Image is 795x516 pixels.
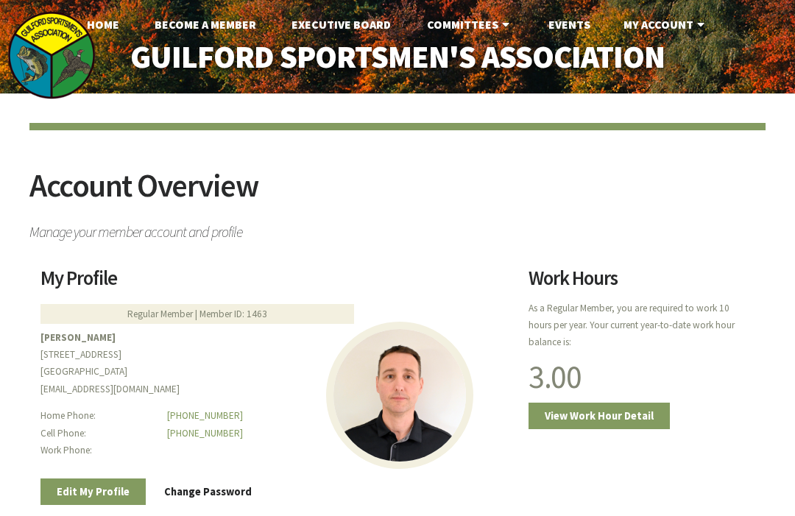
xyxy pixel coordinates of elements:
img: logo_sm.png [7,11,96,99]
span: Manage your member account and profile [29,217,766,239]
h1: 3.00 [529,361,755,392]
h2: Account Overview [29,169,766,217]
dt: Home Phone [40,407,158,424]
a: Change Password [148,478,268,506]
a: Executive Board [280,10,403,39]
dt: Work Phone [40,442,158,459]
a: My Account [612,10,720,39]
a: Events [537,10,602,39]
h2: Work Hours [529,269,755,298]
p: [STREET_ADDRESS] [GEOGRAPHIC_DATA] [EMAIL_ADDRESS][DOMAIN_NAME] [40,329,510,397]
p: As a Regular Member, you are required to work 10 hours per year. Your current year-to-date work h... [529,300,755,351]
a: View Work Hour Detail [529,403,670,430]
b: [PERSON_NAME] [40,331,116,344]
a: Home [75,10,131,39]
a: [PHONE_NUMBER] [167,427,243,439]
a: Become A Member [143,10,268,39]
a: [PHONE_NUMBER] [167,409,243,422]
a: Guilford Sportsmen's Association [103,29,692,84]
h2: My Profile [40,269,510,298]
a: Committees [415,10,525,39]
dt: Cell Phone [40,425,158,442]
a: Edit My Profile [40,478,146,506]
div: Regular Member | Member ID: 1463 [40,304,354,324]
